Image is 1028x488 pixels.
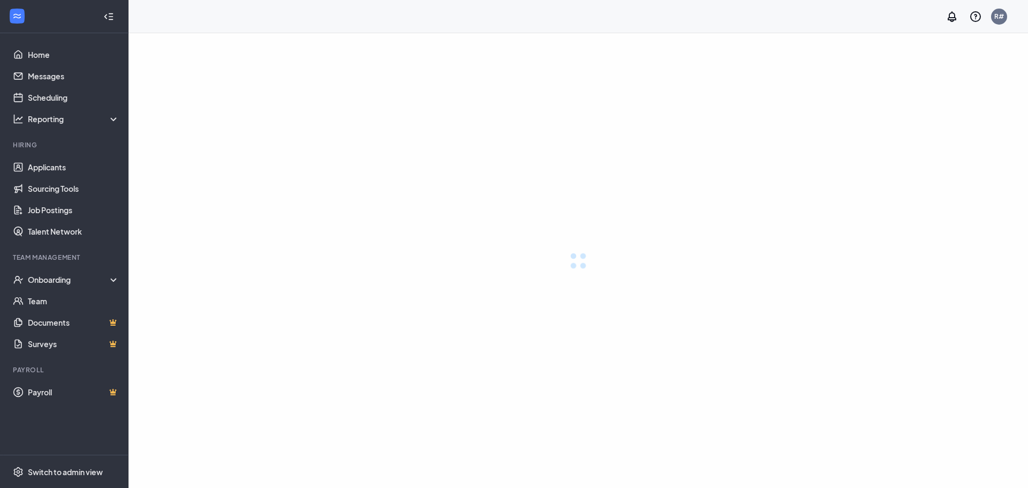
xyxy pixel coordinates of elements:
svg: Analysis [13,114,24,124]
a: Job Postings [28,199,119,221]
a: Applicants [28,156,119,178]
svg: WorkstreamLogo [12,11,22,21]
a: Talent Network [28,221,119,242]
svg: QuestionInfo [969,10,982,23]
a: Messages [28,65,119,87]
a: PayrollCrown [28,381,119,403]
div: Switch to admin view [28,467,103,477]
a: Sourcing Tools [28,178,119,199]
a: Home [28,44,119,65]
div: Hiring [13,140,117,149]
svg: Collapse [103,11,114,22]
svg: UserCheck [13,274,24,285]
div: R# [994,12,1004,21]
div: Payroll [13,365,117,374]
svg: Settings [13,467,24,477]
a: Scheduling [28,87,119,108]
a: Team [28,290,119,312]
div: Onboarding [28,274,120,285]
a: SurveysCrown [28,333,119,355]
div: Reporting [28,114,120,124]
div: Team Management [13,253,117,262]
svg: Notifications [946,10,958,23]
a: DocumentsCrown [28,312,119,333]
